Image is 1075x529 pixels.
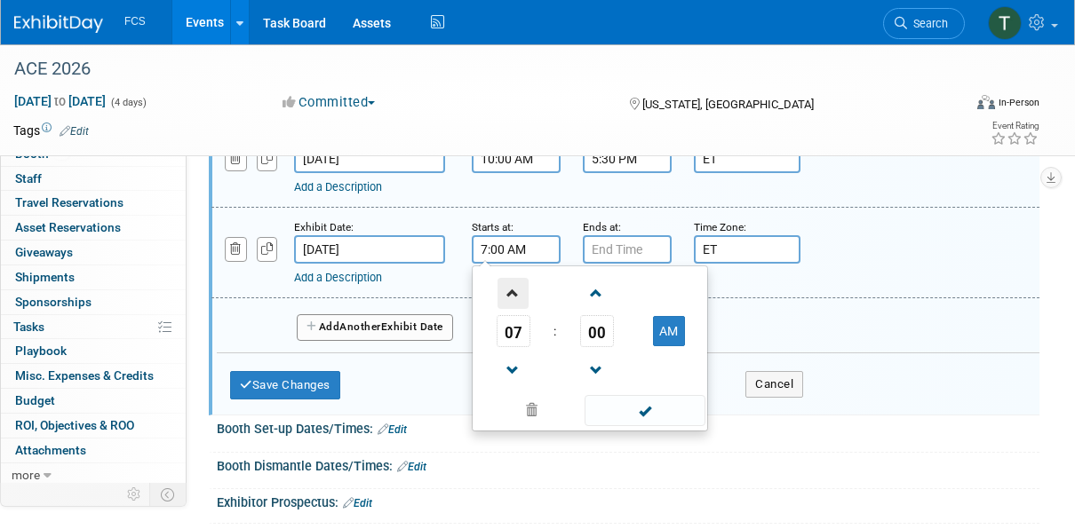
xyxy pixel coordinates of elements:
[583,145,672,173] input: End Time
[883,8,965,39] a: Search
[1,438,186,462] a: Attachments
[1,216,186,240] a: Asset Reservations
[497,270,530,315] a: Increment Hour
[694,145,800,173] input: Time Zone
[52,94,68,108] span: to
[15,295,92,309] span: Sponsorships
[583,221,621,233] small: Ends at:
[694,221,746,233] small: Time Zone:
[339,320,381,333] span: Another
[550,315,560,347] td: :
[15,270,75,284] span: Shipments
[1,414,186,438] a: ROI, Objectives & ROO
[378,423,407,436] a: Edit
[745,371,803,398] button: Cancel
[294,271,382,284] a: Add a Description
[343,497,372,509] a: Edit
[1,265,186,289] a: Shipments
[13,93,107,109] span: [DATE] [DATE]
[497,347,530,392] a: Decrement Hour
[8,53,952,85] div: ACE 2026
[13,320,44,334] span: Tasks
[472,145,561,173] input: Start Time
[294,221,354,233] small: Exhibit Date:
[584,399,706,424] a: Done
[15,393,55,407] span: Budget
[580,347,614,392] a: Decrement Minute
[15,418,134,432] span: ROI, Objectives & ROO
[294,235,445,264] input: Date
[472,221,514,233] small: Starts at:
[276,93,382,112] button: Committed
[1,339,186,363] a: Playbook
[1,463,186,487] a: more
[1,389,186,413] a: Budget
[119,483,150,506] td: Personalize Event Tab Strip
[297,314,453,341] button: AddAnotherExhibit Date
[14,15,103,33] img: ExhibitDay
[580,270,614,315] a: Increment Minute
[15,343,67,358] span: Playbook
[1,241,186,264] a: Giveaways
[294,180,382,193] a: Add a Description
[12,468,40,482] span: more
[15,245,73,259] span: Giveaways
[583,235,672,264] input: End Time
[476,399,586,423] a: Clear selection
[230,371,340,399] button: Save Changes
[109,97,147,108] span: (4 days)
[217,453,1039,476] div: Booth Dismantle Dates/Times:
[580,315,614,347] span: Pick Minute
[15,195,123,209] span: Travel Reservations
[15,171,42,186] span: Staff
[1,364,186,388] a: Misc. Expenses & Credits
[642,98,814,111] span: [US_STATE], [GEOGRAPHIC_DATA]
[1,167,186,191] a: Staff
[15,220,121,234] span: Asset Reservations
[217,415,1039,438] div: Booth Set-up Dates/Times:
[653,316,685,346] button: AM
[15,146,69,161] span: Booth
[1,191,186,215] a: Travel Reservations
[150,483,187,506] td: Toggle Event Tabs
[907,17,948,30] span: Search
[217,489,1039,512] div: Exhibitor Prospectus:
[60,125,89,138] a: Edit
[294,145,445,173] input: Date
[1,290,186,314] a: Sponsorships
[977,95,995,109] img: Format-Inperson.png
[998,96,1039,109] div: In-Person
[991,122,1039,130] div: Event Rating
[13,122,89,139] td: Tags
[988,6,1022,40] img: Tommy Raye
[124,15,146,28] span: FCS
[891,92,1040,119] div: Event Format
[15,368,154,383] span: Misc. Expenses & Credits
[15,443,86,457] span: Attachments
[497,315,530,347] span: Pick Hour
[1,315,186,339] a: Tasks
[472,235,561,264] input: Start Time
[397,461,426,473] a: Edit
[694,235,800,264] input: Time Zone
